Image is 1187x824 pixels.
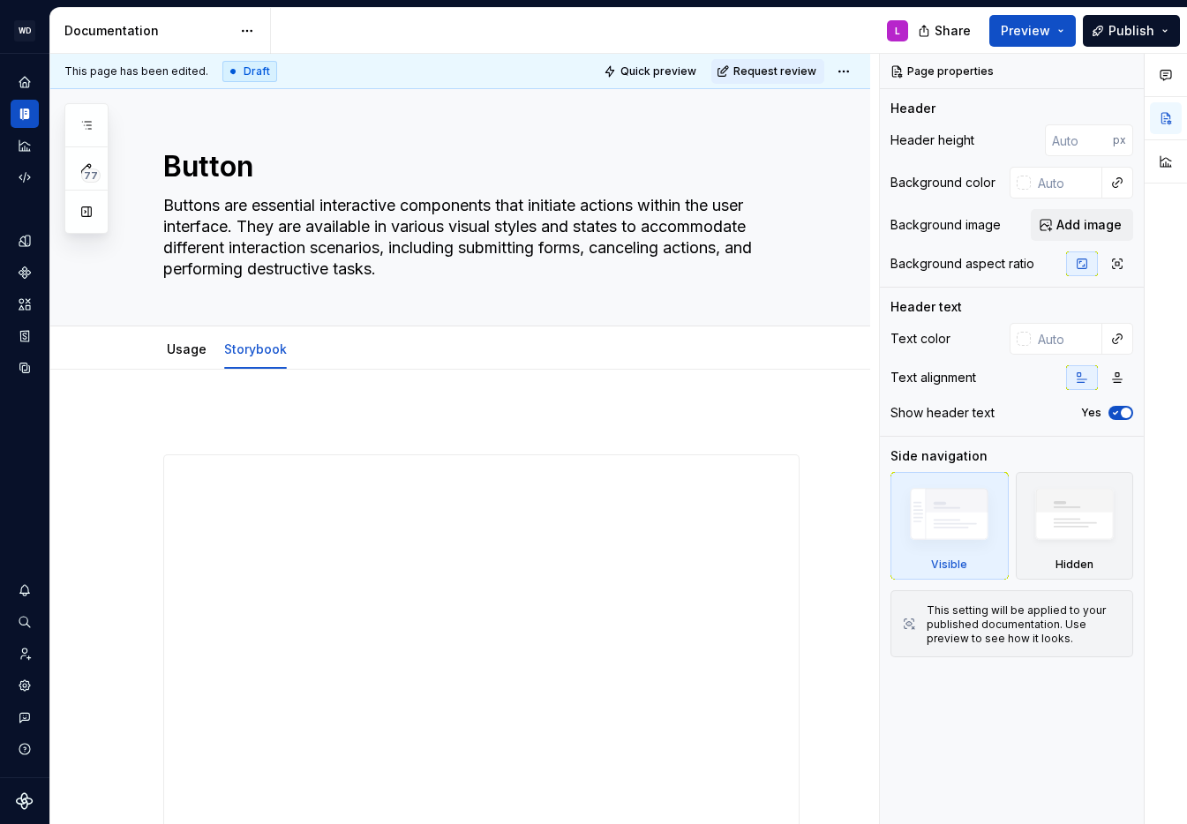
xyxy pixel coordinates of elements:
div: Storybook [217,330,294,367]
div: Background aspect ratio [890,255,1034,273]
span: This page has been edited. [64,64,208,79]
button: Notifications [11,576,39,604]
button: Publish [1083,15,1180,47]
span: Preview [1001,22,1050,40]
div: Header [890,100,935,117]
svg: Supernova Logo [16,792,34,810]
span: Request review [733,64,816,79]
span: Share [935,22,971,40]
button: WD [4,11,46,49]
a: Documentation [11,100,39,128]
label: Yes [1081,406,1101,420]
div: L [895,24,900,38]
div: Side navigation [890,447,988,465]
textarea: Button [160,146,796,188]
button: Request review [711,59,824,84]
div: Visible [890,472,1009,580]
span: Quick preview [620,64,696,79]
button: Quick preview [598,59,704,84]
span: 77 [81,169,101,183]
textarea: Buttons are essential interactive components that initiate actions within the user interface. The... [160,191,796,283]
div: Show header text [890,404,995,422]
div: Hidden [1056,558,1093,572]
a: Invite team [11,640,39,668]
div: Header text [890,298,962,316]
a: Design tokens [11,227,39,255]
a: Analytics [11,131,39,160]
button: Share [909,15,982,47]
div: Background image [890,216,1001,234]
div: Draft [222,61,277,82]
input: Auto [1031,167,1102,199]
div: Background color [890,174,995,191]
button: Preview [989,15,1076,47]
div: Visible [931,558,967,572]
button: Add image [1031,209,1133,241]
a: Home [11,68,39,96]
div: Text alignment [890,369,976,386]
div: Hidden [1016,472,1134,580]
button: Contact support [11,703,39,731]
input: Auto [1031,323,1102,355]
input: Auto [1045,124,1113,156]
a: Code automation [11,163,39,191]
button: Search ⌘K [11,608,39,636]
div: This setting will be applied to your published documentation. Use preview to see how it looks. [927,603,1122,646]
a: Data sources [11,354,39,382]
div: Usage [160,330,214,367]
div: Documentation [64,22,231,40]
a: Settings [11,671,39,700]
p: px [1113,133,1126,147]
a: Components [11,258,39,287]
span: Add image [1056,216,1122,234]
div: Header height [890,131,974,149]
a: Assets [11,290,39,318]
a: Usage [167,341,207,356]
span: Publish [1108,22,1154,40]
div: WD [14,20,35,41]
a: Storybook stories [11,322,39,350]
div: Text color [890,330,950,348]
a: Storybook [224,341,287,356]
